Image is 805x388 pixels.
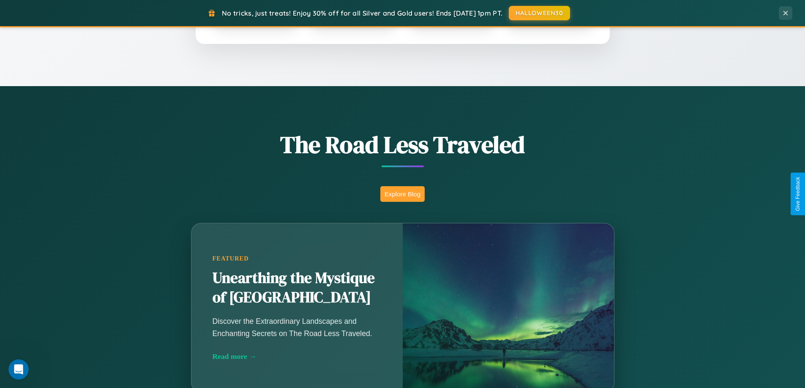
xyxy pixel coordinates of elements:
button: HALLOWEEN30 [509,6,570,20]
div: Read more → [213,352,382,361]
h2: Unearthing the Mystique of [GEOGRAPHIC_DATA] [213,269,382,307]
div: Featured [213,255,382,262]
iframe: Intercom live chat [8,359,29,380]
h1: The Road Less Traveled [149,128,656,161]
span: No tricks, just treats! Enjoy 30% off for all Silver and Gold users! Ends [DATE] 1pm PT. [222,9,502,17]
button: Explore Blog [380,186,425,202]
p: Discover the Extraordinary Landscapes and Enchanting Secrets on The Road Less Traveled. [213,315,382,339]
div: Give Feedback [795,177,801,211]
